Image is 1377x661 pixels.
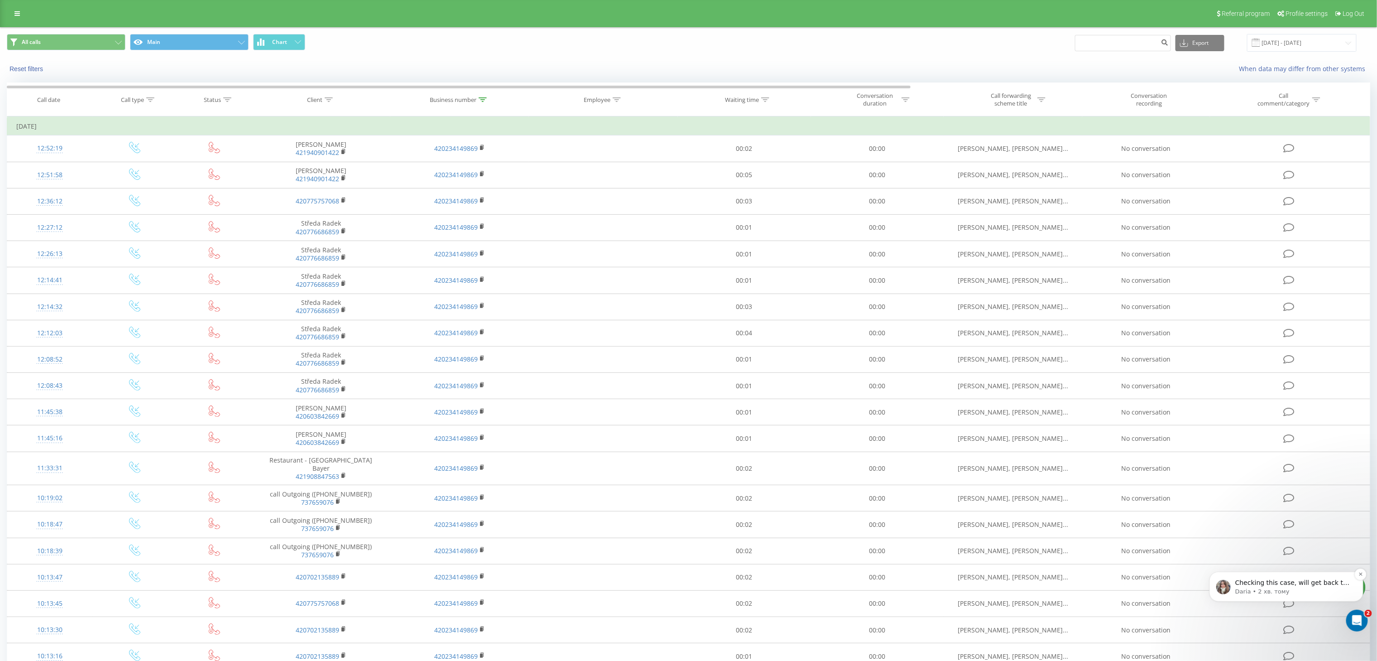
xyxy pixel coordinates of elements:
[252,241,390,267] td: Středa Radek
[958,355,1068,363] span: [PERSON_NAME], [PERSON_NAME]...
[811,373,944,399] td: 00:00
[296,280,339,289] a: 420776686859
[39,53,156,61] p: Message from Daria, sent 2 хв. тому
[958,520,1068,529] span: [PERSON_NAME], [PERSON_NAME]...
[811,452,944,485] td: 00:00
[678,590,811,617] td: 00:02
[159,34,171,46] button: Dismiss notification
[678,320,811,346] td: 00:04
[678,485,811,511] td: 00:02
[434,599,478,608] a: 420234149869
[1122,626,1171,634] span: No conversation
[678,162,811,188] td: 00:05
[37,96,60,104] div: Call date
[434,170,478,179] a: 420234149869
[434,328,478,337] a: 420234149869
[16,140,83,157] div: 12:52:19
[252,538,390,564] td: call Outgoing ([PHONE_NUMBER])
[252,267,390,294] td: Středa Radek
[252,399,390,425] td: [PERSON_NAME]
[252,452,390,485] td: Restaurant - [GEOGRAPHIC_DATA] Bayer
[811,267,944,294] td: 00:00
[811,538,944,564] td: 00:00
[811,346,944,372] td: 00:00
[296,386,339,394] a: 420776686859
[1196,535,1377,637] iframe: Intercom notifications повідомлення
[16,351,83,368] div: 12:08:52
[7,65,48,73] button: Reset filters
[434,302,478,311] a: 420234149869
[296,412,339,420] a: 420603842669
[16,271,83,289] div: 12:14:41
[1122,573,1171,581] span: No conversation
[1122,223,1171,232] span: No conversation
[958,250,1068,258] span: [PERSON_NAME], [PERSON_NAME]...
[16,377,83,395] div: 12:08:43
[678,188,811,214] td: 00:03
[20,45,35,60] img: Profile image for Daria
[811,188,944,214] td: 00:00
[678,241,811,267] td: 00:01
[811,162,944,188] td: 00:00
[434,546,478,555] a: 420234149869
[16,542,83,560] div: 10:18:39
[296,333,339,341] a: 420776686859
[1239,64,1370,73] a: When data may differ from other systems
[678,538,811,564] td: 00:02
[1365,610,1372,617] span: 2
[301,524,334,533] a: 737659076
[22,39,41,46] span: All calls
[434,520,478,529] a: 420234149869
[252,485,390,511] td: call Outgoing ([PHONE_NUMBER])
[296,599,339,608] a: 420775757068
[252,320,390,346] td: Středa Radek
[434,408,478,416] a: 420234149869
[16,324,83,342] div: 12:12:03
[678,294,811,320] td: 00:03
[434,223,478,232] a: 420234149869
[811,425,944,452] td: 00:00
[1175,35,1224,51] button: Export
[430,96,476,104] div: Business number
[1122,494,1171,502] span: No conversation
[252,135,390,162] td: [PERSON_NAME]
[811,564,944,590] td: 00:00
[811,320,944,346] td: 00:00
[253,34,305,50] button: Chart
[1122,381,1171,390] span: No conversation
[811,294,944,320] td: 00:00
[296,197,339,205] a: 420775757068
[16,166,83,184] div: 12:51:58
[678,617,811,643] td: 00:02
[296,359,339,367] a: 420776686859
[434,355,478,363] a: 420234149869
[296,626,339,634] a: 420702135889
[252,425,390,452] td: [PERSON_NAME]
[16,219,83,236] div: 12:27:12
[678,346,811,372] td: 00:01
[1122,520,1171,529] span: No conversation
[1075,35,1171,51] input: Search by number
[958,328,1068,337] span: [PERSON_NAME], [PERSON_NAME]...
[1122,652,1171,661] span: No conversation
[296,254,339,262] a: 420776686859
[958,408,1068,416] span: [PERSON_NAME], [PERSON_NAME]...
[252,214,390,241] td: Středa Radek
[16,429,83,447] div: 11:45:16
[958,434,1068,443] span: [PERSON_NAME], [PERSON_NAME]...
[7,117,1370,135] td: [DATE]
[678,267,811,294] td: 00:01
[307,96,322,104] div: Client
[958,464,1068,473] span: [PERSON_NAME], [PERSON_NAME]...
[296,438,339,447] a: 420603842669
[434,494,478,502] a: 420234149869
[811,511,944,538] td: 00:00
[851,92,899,107] div: Conversation duration
[296,227,339,236] a: 420776686859
[434,276,478,285] a: 420234149869
[1122,408,1171,416] span: No conversation
[1122,144,1171,153] span: No conversation
[1122,170,1171,179] span: No conversation
[678,399,811,425] td: 00:01
[1122,302,1171,311] span: No conversation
